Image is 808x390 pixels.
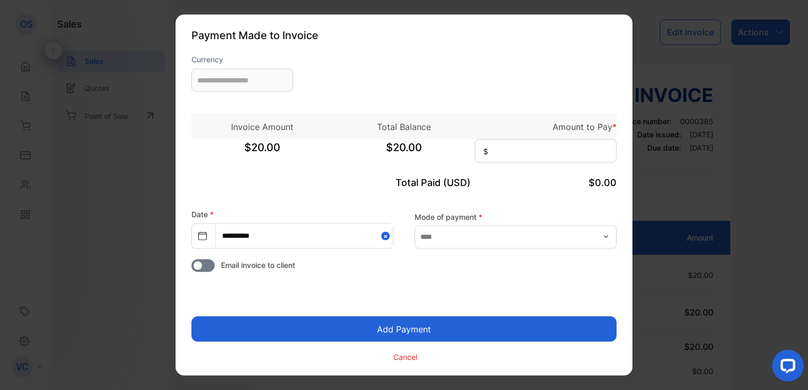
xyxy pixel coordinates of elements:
[191,27,617,43] p: Payment Made to Invoice
[415,211,617,222] label: Mode of payment
[483,146,488,157] span: $
[381,224,393,248] button: Close
[191,317,617,342] button: Add Payment
[589,177,617,188] span: $0.00
[191,54,293,65] label: Currency
[191,120,333,133] p: Invoice Amount
[333,120,475,133] p: Total Balance
[333,175,475,190] p: Total Paid (USD)
[475,120,617,133] p: Amount to Pay
[191,210,214,219] label: Date
[191,140,333,166] span: $20.00
[764,346,808,390] iframe: LiveChat chat widget
[333,140,475,166] span: $20.00
[393,351,417,362] p: Cancel
[221,259,295,271] span: Email invoice to client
